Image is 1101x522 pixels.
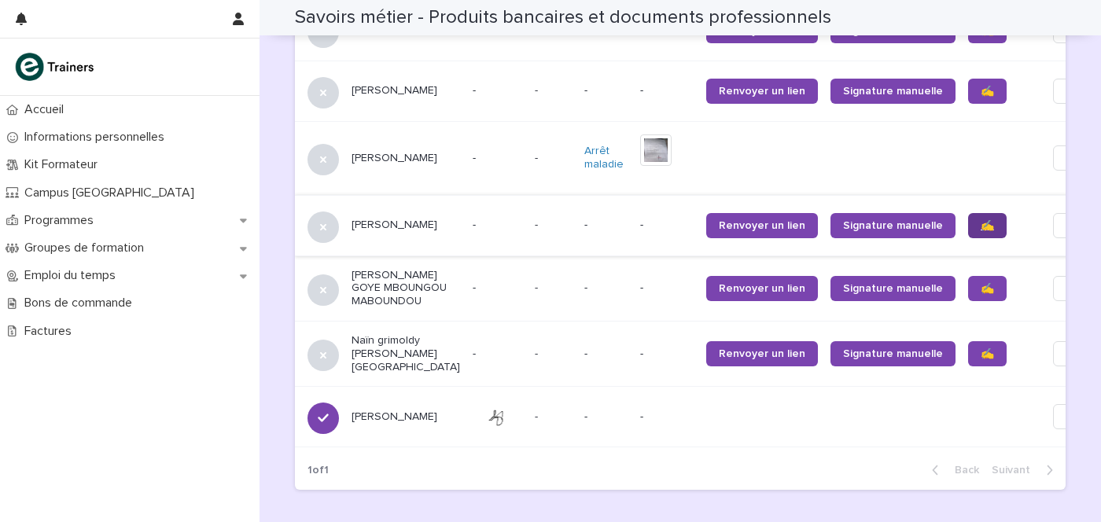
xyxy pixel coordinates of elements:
a: ✍️ [968,341,1007,366]
p: - [473,84,522,97]
a: Signature manuelle [830,213,956,238]
p: - [640,219,694,232]
span: Renvoyer un lien [719,283,805,294]
p: Accueil [18,102,76,117]
p: Kit Formateur [18,157,110,172]
a: Renvoyer un lien [706,213,818,238]
p: Bons de commande [18,296,145,311]
a: Arrêt maladie [584,145,628,171]
button: Edit [1053,145,1099,171]
p: - [473,152,522,165]
span: Signature manuelle [843,283,943,294]
p: - [535,407,541,424]
p: [PERSON_NAME] [352,219,460,232]
p: - [535,149,541,165]
p: - [640,84,694,97]
p: Groupes de formation [18,241,156,255]
a: Signature manuelle [830,276,956,301]
p: 1 of 1 [295,451,341,490]
p: - [640,347,694,361]
p: - [640,281,694,295]
span: ✍️ [981,348,994,359]
p: [PERSON_NAME] GOYE MBOUNGOU MABOUNDOU [352,269,460,308]
a: Renvoyer un lien [706,341,818,366]
span: Back [945,465,979,476]
p: [PERSON_NAME] [352,152,460,165]
button: Edit [1053,79,1099,104]
p: Informations personnelles [18,130,177,145]
img: K0CqGN7SDeD6s4JG8KQk [13,51,99,83]
p: - [535,81,541,97]
p: Programmes [18,213,106,228]
a: Renvoyer un lien [706,79,818,104]
p: - [584,347,628,361]
p: Campus [GEOGRAPHIC_DATA] [18,186,207,200]
p: [PERSON_NAME] [352,84,460,97]
p: Naïn grimoldy [PERSON_NAME][GEOGRAPHIC_DATA] [352,334,460,373]
p: - [473,281,522,295]
p: - [473,347,522,361]
span: Signature manuelle [843,86,943,97]
button: Edit [1053,404,1099,429]
span: Renvoyer un lien [719,348,805,359]
p: - [640,410,694,424]
span: ✍️ [981,220,994,231]
button: Edit [1053,276,1099,301]
a: ✍️ [968,79,1007,104]
span: Renvoyer un lien [719,86,805,97]
button: Next [985,463,1066,477]
a: Signature manuelle [830,79,956,104]
p: - [535,344,541,361]
span: ✍️ [981,86,994,97]
button: Edit [1053,213,1099,238]
p: - [584,410,628,424]
p: [PERSON_NAME] [352,410,460,424]
p: - [535,278,541,295]
span: Signature manuelle [843,220,943,231]
a: ✍️ [968,213,1007,238]
p: - [584,84,628,97]
p: - [584,219,628,232]
h2: Savoirs métier - Produits bancaires et documents professionnels [295,6,831,29]
span: ✍️ [981,283,994,294]
a: Signature manuelle [830,341,956,366]
span: Signature manuelle [843,348,943,359]
p: Factures [18,324,84,339]
p: - [535,215,541,232]
a: Renvoyer un lien [706,276,818,301]
button: Back [919,463,985,477]
p: - [473,219,522,232]
button: Edit [1053,341,1099,366]
img: HUVAIReQlnMJus1GMCVOax8zdtC1K-fdm0zrMNvPydE [473,406,522,428]
p: Emploi du temps [18,268,128,283]
p: - [584,281,628,295]
span: Renvoyer un lien [719,220,805,231]
span: Next [992,465,1040,476]
a: ✍️ [968,276,1007,301]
